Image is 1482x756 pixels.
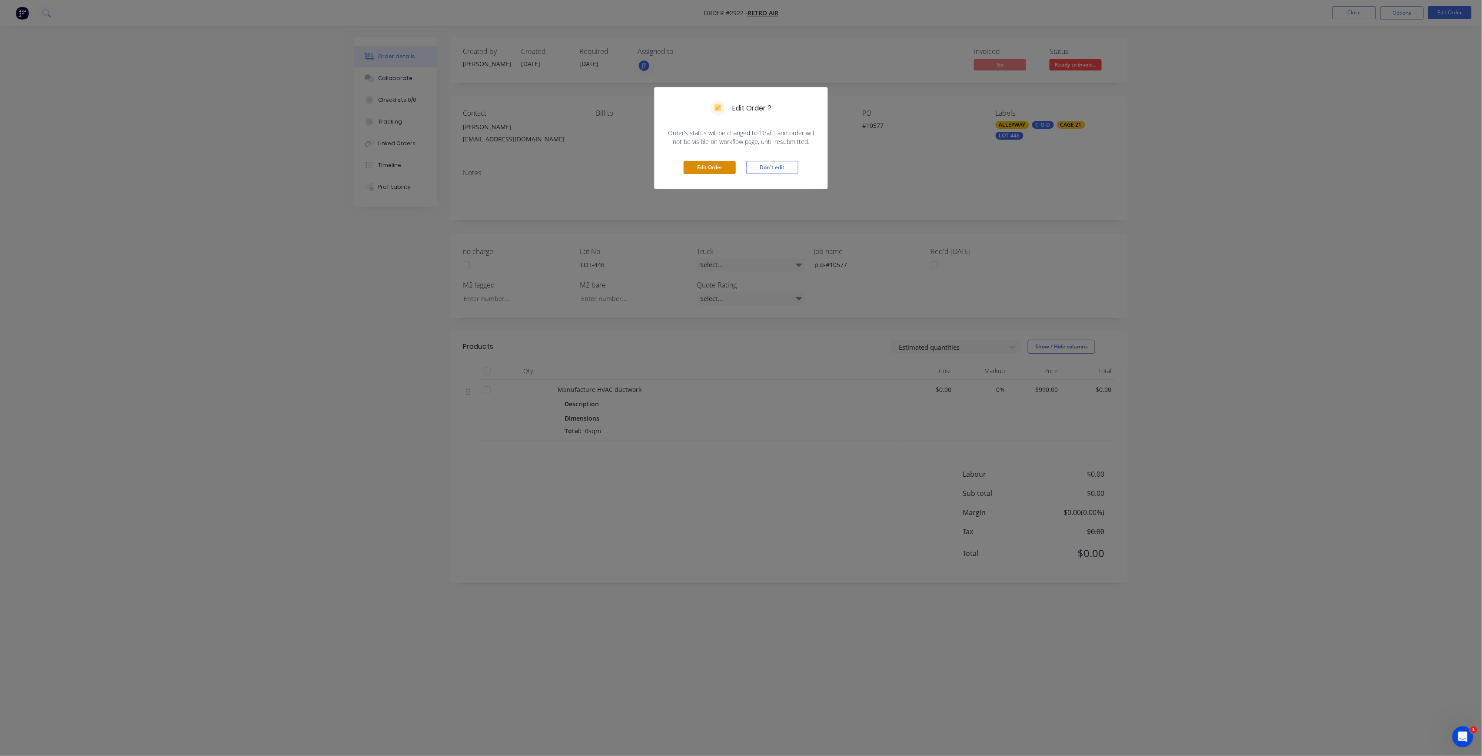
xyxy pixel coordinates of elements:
[1452,726,1473,747] iframe: Intercom live chat
[1470,726,1477,733] span: 1
[746,161,798,174] button: Don't edit
[684,161,736,174] button: Edit Order
[665,129,817,146] span: Order’s status will be changed to ‘Draft’, and order will not be visible on workflow page, until ...
[733,103,772,114] h5: Edit Order ?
